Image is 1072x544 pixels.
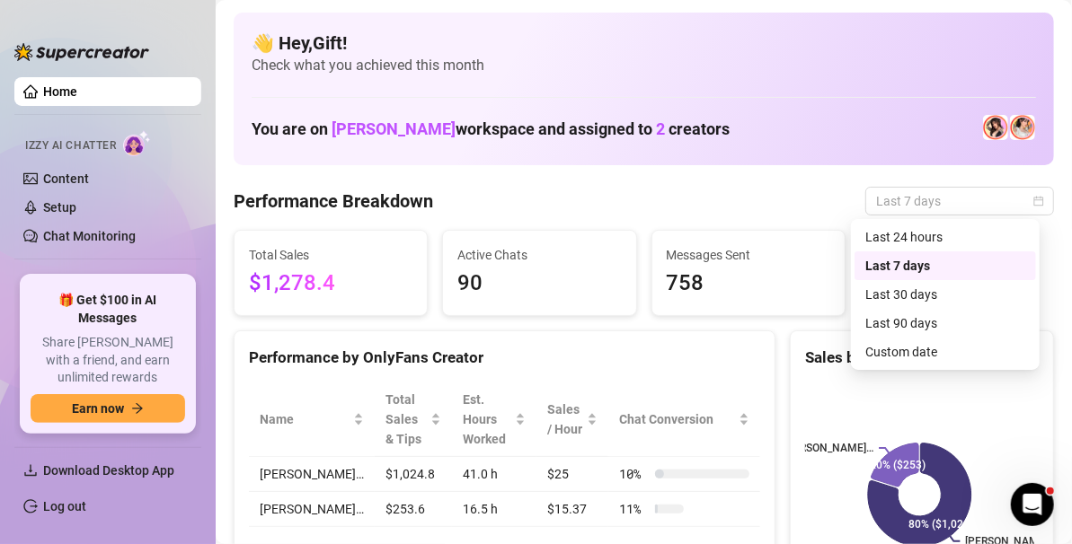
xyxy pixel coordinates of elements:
div: Custom date [855,338,1036,366]
span: calendar [1033,196,1044,206]
span: 🎁 Get $100 in AI Messages [31,292,185,327]
img: 𝖍𝖔𝖑𝖑𝖞 [1010,115,1035,140]
th: Sales / Hour [536,382,608,457]
iframe: Intercom live chat [1011,483,1054,526]
button: Earn nowarrow-right [31,394,185,423]
span: Check what you achieved this month [252,56,1036,75]
td: $253.6 [375,492,452,527]
div: Est. Hours Worked [463,390,511,449]
span: Share [PERSON_NAME] with a friend, and earn unlimited rewards [31,334,185,387]
a: Home [43,84,77,99]
a: Chat Monitoring [43,229,136,243]
span: 10 % [619,464,648,484]
td: $1,024.8 [375,457,452,492]
span: Sales / Hour [547,399,583,439]
div: Last 30 days [865,285,1025,304]
text: [PERSON_NAME]… [784,442,874,454]
span: 2 [656,119,665,138]
td: $15.37 [536,492,608,527]
span: Total Sales [249,245,412,265]
img: Holly [983,115,1008,140]
span: Izzy AI Chatter [25,137,116,154]
span: 90 [457,267,621,301]
span: arrow-right [131,402,144,415]
div: Last 7 days [855,251,1036,280]
td: [PERSON_NAME]… [249,457,375,492]
span: Messages Sent [667,245,830,265]
div: Last 30 days [855,280,1036,309]
span: 11 % [619,499,648,519]
img: AI Chatter [123,130,151,156]
div: Performance by OnlyFans Creator [249,346,760,370]
span: $1,278.4 [249,267,412,301]
div: Custom date [865,342,1025,362]
span: Download Desktop App [43,463,174,478]
img: logo-BBDzfeDw.svg [14,43,149,61]
div: Last 90 days [865,313,1025,333]
a: Setup [43,200,76,215]
span: Active Chats [457,245,621,265]
a: Log out [43,499,86,513]
h4: 👋 Hey, Gift ! [252,31,1036,56]
td: 16.5 h [452,492,536,527]
td: $25 [536,457,608,492]
th: Total Sales & Tips [375,382,452,457]
div: Sales by OnlyFans Creator [805,346,1039,370]
span: Name [260,409,350,429]
div: Last 90 days [855,309,1036,338]
span: download [23,463,38,478]
span: Chat Conversion [619,409,735,429]
th: Name [249,382,375,457]
a: Content [43,171,89,186]
span: Automations [43,268,171,296]
div: Last 24 hours [865,227,1025,247]
span: Earn now [72,401,124,416]
h1: You are on workspace and assigned to creators [252,119,730,139]
th: Chat Conversion [608,382,760,457]
div: Last 24 hours [855,223,1036,251]
span: Total Sales & Tips [385,390,427,449]
div: Last 7 days [865,256,1025,276]
h4: Performance Breakdown [234,189,433,214]
td: [PERSON_NAME]… [249,492,375,527]
span: Last 7 days [876,188,1043,215]
span: [PERSON_NAME] [332,119,456,138]
td: 41.0 h [452,457,536,492]
span: 758 [667,267,830,301]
